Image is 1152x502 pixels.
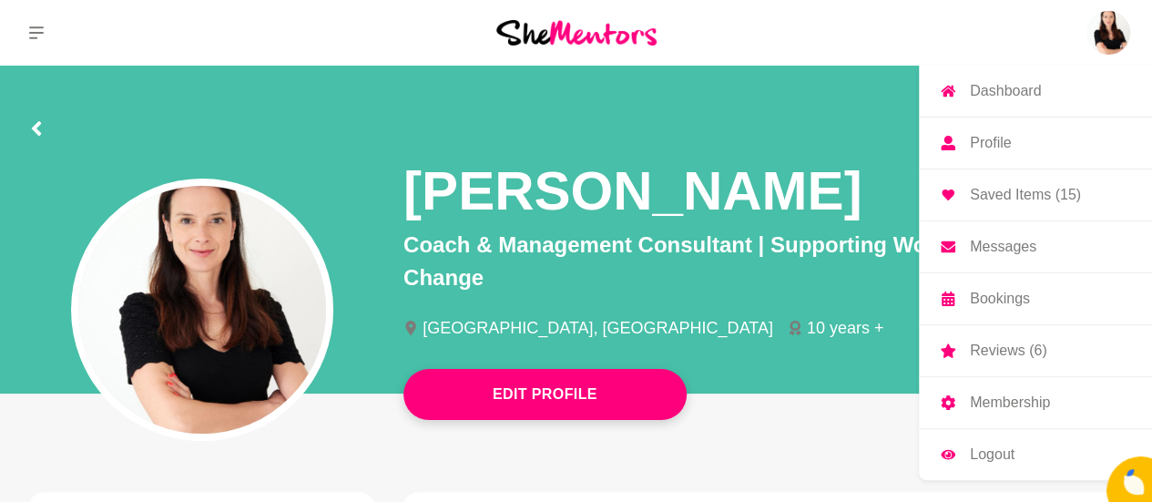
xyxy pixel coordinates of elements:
[970,343,1046,358] p: Reviews (6)
[403,320,788,336] li: [GEOGRAPHIC_DATA], [GEOGRAPHIC_DATA]
[970,136,1011,150] p: Profile
[970,240,1036,254] p: Messages
[1086,11,1130,55] a: Catherine PoffeDashboardProfileSaved Items (15)MessagesBookingsReviews (6)MembershipLogout
[970,447,1014,462] p: Logout
[919,273,1152,324] a: Bookings
[919,169,1152,220] a: Saved Items (15)
[919,66,1152,117] a: Dashboard
[970,292,1030,306] p: Bookings
[788,320,899,336] li: 10 years +
[403,229,1123,294] p: Coach & Management Consultant | Supporting Women Through Change
[970,395,1050,410] p: Membership
[403,369,687,420] button: Edit Profile
[1086,11,1130,55] img: Catherine Poffe
[919,221,1152,272] a: Messages
[919,325,1152,376] a: Reviews (6)
[970,84,1041,98] p: Dashboard
[970,188,1081,202] p: Saved Items (15)
[496,20,657,45] img: She Mentors Logo
[919,118,1152,169] a: Profile
[403,157,861,225] h1: [PERSON_NAME]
